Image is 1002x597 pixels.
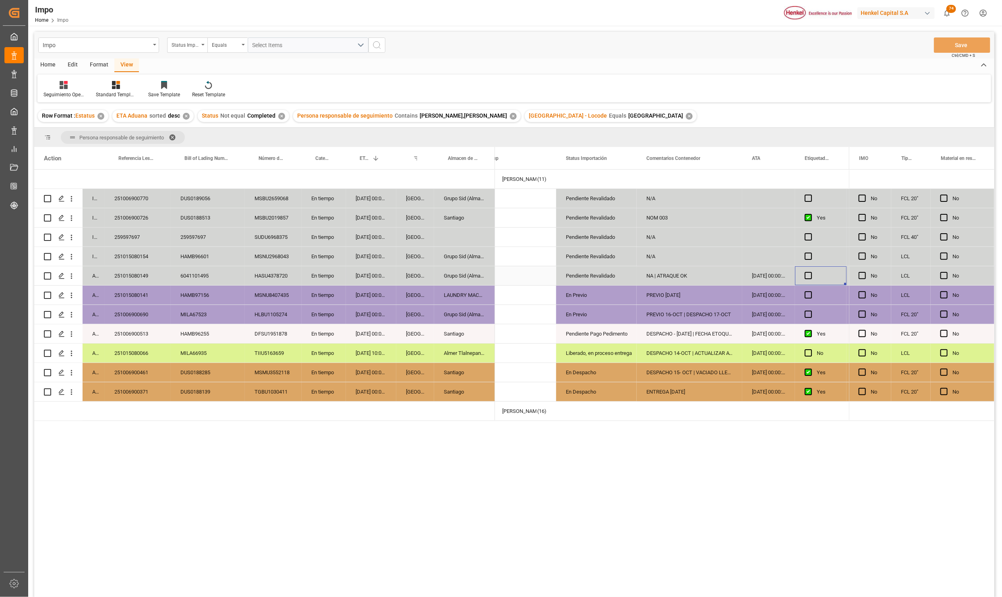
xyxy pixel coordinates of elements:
[637,382,742,401] div: ENTREGA [DATE]
[849,402,994,421] div: Press SPACE to select this row.
[167,37,207,53] button: open menu
[805,155,830,161] span: Etiquetado?
[849,247,994,266] div: Press SPACE to select this row.
[346,228,396,247] div: [DATE] 00:00:00
[566,247,627,266] div: Pendiente Revalidado
[891,286,931,305] div: LCL
[849,363,994,382] div: Press SPACE to select this row.
[118,155,154,161] span: Referencia Leschaco
[849,324,994,344] div: Press SPACE to select this row.
[566,286,627,305] div: En Previo
[346,247,396,266] div: [DATE] 00:00:00
[346,382,396,401] div: [DATE] 00:00:00
[44,155,61,162] div: Action
[83,266,105,285] div: Arrived
[105,208,171,227] div: 251006900726
[245,266,302,285] div: HASU4378720
[168,112,180,119] span: desc
[849,208,994,228] div: Press SPACE to select this row.
[34,305,495,324] div: Press SPACE to select this row.
[857,7,935,19] div: Henkel Capital S.A
[891,208,931,227] div: FCL 20"
[105,305,171,324] div: 251006900690
[105,363,171,382] div: 251006900461
[637,286,742,305] div: PREVIO [DATE]
[278,113,285,120] div: ✕
[105,324,171,343] div: 251006900513
[847,324,913,343] div: [DATE]
[817,363,837,382] div: Yes
[566,363,627,382] div: En Despacho
[245,382,302,401] div: TGBU1030411
[566,228,627,247] div: Pendiente Revalidado
[43,39,150,50] div: Impo
[253,42,287,48] span: Select Items
[346,266,396,285] div: [DATE] 00:00:00
[934,37,990,53] button: Save
[628,112,683,119] span: [GEOGRAPHIC_DATA]
[742,286,795,305] div: [DATE] 00:00:00
[302,305,346,324] div: En tiempo
[891,363,931,382] div: FCL 20"
[637,344,742,363] div: DESPACHO 14-OCT | ACTUALIZAR AVISO
[742,382,795,401] div: [DATE] 00:00:00
[871,344,882,363] div: No
[566,209,627,227] div: Pendiente Revalidado
[346,208,396,227] div: [DATE] 00:00:00
[34,402,495,421] div: Press SPACE to select this row.
[34,344,495,363] div: Press SPACE to select this row.
[245,344,302,363] div: TIIU5163659
[952,209,985,227] div: No
[566,325,627,343] div: Pendiente Pago Pedimento
[952,344,985,363] div: No
[849,382,994,402] div: Press SPACE to select this row.
[566,189,627,208] div: Pendiente Revalidado
[34,247,495,266] div: Press SPACE to select this row.
[346,324,396,343] div: [DATE] 00:00:00
[171,324,245,343] div: HAMB96255
[952,228,985,247] div: No
[566,155,607,161] span: Status Importación
[871,209,882,227] div: No
[149,112,166,119] span: sorted
[566,344,627,363] div: Liberado, en proceso entrega
[891,382,931,401] div: FCL 20"
[502,170,536,189] div: [PERSON_NAME]
[34,170,495,189] div: Press SPACE to select this row.
[901,155,914,161] span: Tipo de Carga (LCL/FCL)
[742,363,795,382] div: [DATE] 00:00:00
[83,363,105,382] div: Arrived
[83,286,105,305] div: Arrived
[171,247,245,266] div: HAMB96601
[302,189,346,208] div: En tiempo
[43,91,84,98] div: Seguimiento Operativo
[502,402,536,421] div: [PERSON_NAME]
[245,228,302,247] div: SUDU6968375
[857,5,938,21] button: Henkel Capital S.A
[245,286,302,305] div: MSNU8407435
[105,189,171,208] div: 251006900770
[396,363,434,382] div: [GEOGRAPHIC_DATA]
[248,37,369,53] button: open menu
[952,267,985,285] div: No
[245,305,302,324] div: HLBU1105274
[34,382,495,402] div: Press SPACE to select this row.
[956,4,974,22] button: Help Center
[62,58,84,72] div: Edit
[434,344,495,363] div: Almer Tlalnepantla
[302,324,346,343] div: En tiempo
[891,228,931,247] div: FCL 40"
[245,208,302,227] div: MSBU2019857
[34,208,495,228] div: Press SPACE to select this row.
[938,4,956,22] button: show 74 new notifications
[849,266,994,286] div: Press SPACE to select this row.
[171,228,245,247] div: 259597697
[849,189,994,208] div: Press SPACE to select this row.
[183,113,190,120] div: ✕
[396,286,434,305] div: [GEOGRAPHIC_DATA]
[247,112,275,119] span: Completed
[510,113,517,120] div: ✕
[434,382,495,401] div: Santiago
[396,382,434,401] div: [GEOGRAPHIC_DATA]
[245,247,302,266] div: MSNU2968043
